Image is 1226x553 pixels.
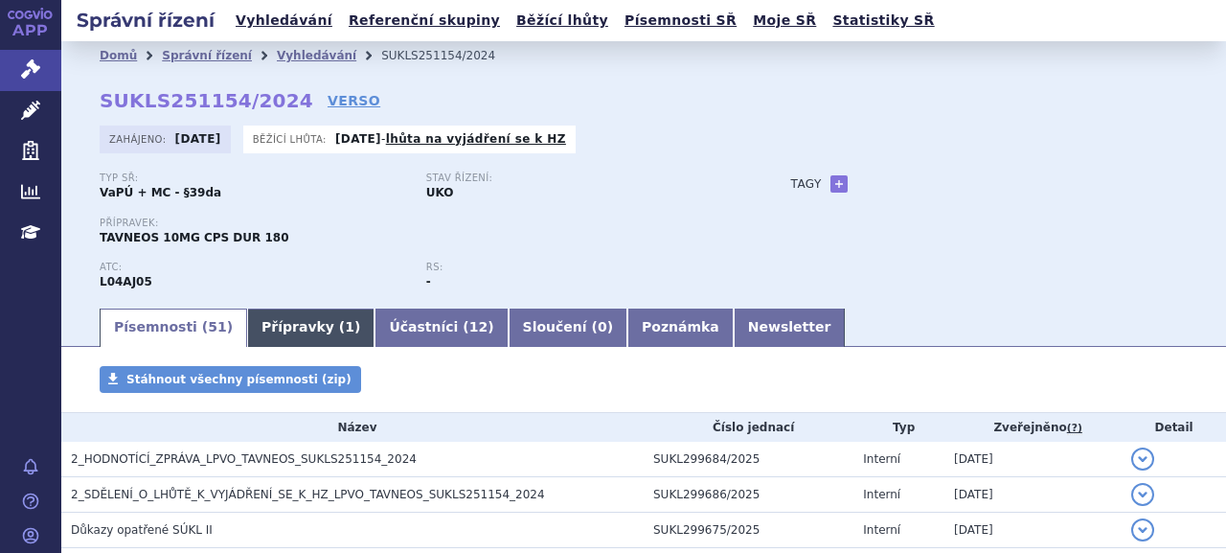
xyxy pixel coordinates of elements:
button: detail [1131,448,1154,471]
span: 0 [598,319,607,334]
span: Důkazy opatřené SÚKL II [71,523,213,537]
td: SUKL299684/2025 [644,442,853,477]
a: Referenční skupiny [343,8,506,34]
a: Statistiky SŘ [827,8,940,34]
td: SUKL299675/2025 [644,513,853,548]
p: Typ SŘ: [100,173,407,184]
button: detail [1131,518,1154,541]
a: Vyhledávání [277,49,356,62]
a: Sloučení (0) [509,309,627,347]
th: Název [61,413,644,442]
a: Moje SŘ [747,8,822,34]
p: - [335,131,566,147]
strong: [DATE] [175,132,221,146]
span: Interní [863,452,900,466]
a: Správní řízení [162,49,252,62]
span: Zahájeno: [109,131,170,147]
span: 1 [345,319,354,334]
p: Stav řízení: [426,173,734,184]
a: Poznámka [627,309,734,347]
th: Číslo jednací [644,413,853,442]
a: Stáhnout všechny písemnosti (zip) [100,366,361,393]
span: TAVNEOS 10MG CPS DUR 180 [100,231,289,244]
strong: SUKLS251154/2024 [100,89,313,112]
strong: [DATE] [335,132,381,146]
p: ATC: [100,262,407,273]
p: Přípravek: [100,218,753,229]
a: Běžící lhůty [511,8,614,34]
strong: AVAKOPAN [100,275,152,288]
h2: Správní řízení [61,7,230,34]
td: SUKL299686/2025 [644,477,853,513]
th: Detail [1122,413,1226,442]
a: Vyhledávání [230,8,338,34]
strong: VaPÚ + MC - §39da [100,186,221,199]
span: Stáhnout všechny písemnosti (zip) [126,373,352,386]
strong: - [426,275,431,288]
a: Písemnosti (51) [100,309,247,347]
abbr: (?) [1067,422,1082,435]
a: Přípravky (1) [247,309,375,347]
li: SUKLS251154/2024 [381,41,520,70]
span: 51 [208,319,226,334]
h3: Tagy [791,173,822,196]
button: detail [1131,483,1154,506]
a: Newsletter [734,309,846,347]
strong: UKO [426,186,454,199]
td: [DATE] [944,513,1122,548]
th: Zveřejněno [944,413,1122,442]
a: Účastníci (12) [375,309,508,347]
span: 2_SDĚLENÍ_O_LHŮTĚ_K_VYJÁDŘENÍ_SE_K_HZ_LPVO_TAVNEOS_SUKLS251154_2024 [71,488,545,501]
span: Interní [863,488,900,501]
span: 12 [469,319,488,334]
a: VERSO [328,91,380,110]
td: [DATE] [944,442,1122,477]
p: RS: [426,262,734,273]
span: 2_HODNOTÍCÍ_ZPRÁVA_LPVO_TAVNEOS_SUKLS251154_2024 [71,452,417,466]
th: Typ [853,413,944,442]
a: Domů [100,49,137,62]
td: [DATE] [944,477,1122,513]
a: Písemnosti SŘ [619,8,742,34]
a: + [830,175,848,193]
span: Běžící lhůta: [253,131,330,147]
a: lhůta na vyjádření se k HZ [386,132,566,146]
span: Interní [863,523,900,537]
